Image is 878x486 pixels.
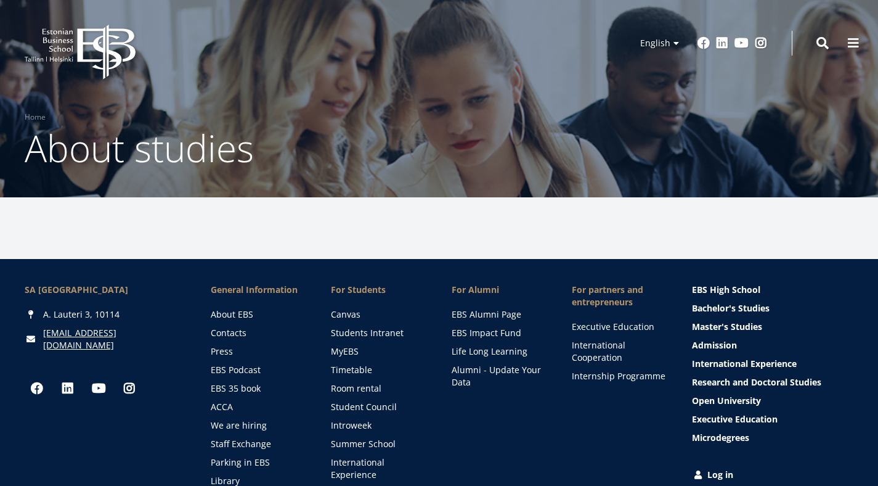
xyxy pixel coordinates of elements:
a: International Cooperation [572,339,667,364]
a: Summer School [331,438,426,450]
a: Timetable [331,364,426,376]
a: Introweek [331,419,426,432]
a: Facebook [697,37,710,49]
a: Alumni - Update Your Data [452,364,547,389]
a: Instagram [117,376,142,401]
span: For partners and entrepreneurs [572,284,667,308]
a: Log in [692,469,853,481]
a: For Students [331,284,426,296]
a: EBS 35 book [211,382,306,395]
a: Staff Exchange [211,438,306,450]
div: A. Lauteri 3, 10114 [25,308,186,321]
a: Facebook [25,376,49,401]
a: Executive Education [572,321,667,333]
a: Home [25,111,46,123]
a: Admission [692,339,853,352]
a: MyEBS [331,345,426,358]
a: Room rental [331,382,426,395]
a: EBS Podcast [211,364,306,376]
a: Internship Programme [572,370,667,382]
a: Research and Doctoral Studies [692,376,853,389]
a: EBS Impact Fund [452,327,547,339]
a: EBS Alumni Page [452,308,547,321]
a: Microdegrees [692,432,853,444]
a: Life Long Learning [452,345,547,358]
a: Linkedin [716,37,728,49]
a: Bachelor's Studies [692,302,853,315]
span: About studies [25,123,254,173]
a: Canvas [331,308,426,321]
a: Press [211,345,306,358]
a: Executive Education [692,413,853,426]
a: Parking in EBS [211,456,306,469]
span: General Information [211,284,306,296]
a: International Experience [331,456,426,481]
a: EBS High School [692,284,853,296]
a: We are hiring [211,419,306,432]
a: About EBS [211,308,306,321]
a: Contacts [211,327,306,339]
span: For Alumni [452,284,547,296]
a: Youtube [86,376,111,401]
div: SA [GEOGRAPHIC_DATA] [25,284,186,296]
a: Open University [692,395,853,407]
a: Youtube [734,37,749,49]
a: Instagram [755,37,767,49]
a: Student Council [331,401,426,413]
a: [EMAIL_ADDRESS][DOMAIN_NAME] [43,327,186,352]
a: Linkedin [55,376,80,401]
a: ACCA [211,401,306,413]
a: International Experience [692,358,853,370]
a: Master's Studies [692,321,853,333]
a: Students Intranet [331,327,426,339]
